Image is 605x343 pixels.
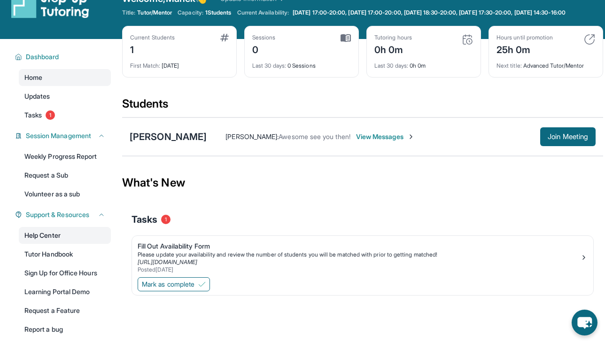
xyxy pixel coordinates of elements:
span: Current Availability: [237,9,289,16]
div: Sessions [252,34,276,41]
img: card [584,34,595,45]
a: Fill Out Availability FormPlease update your availability and review the number of students you w... [132,236,593,275]
div: Students [122,96,603,117]
span: First Match : [130,62,160,69]
div: 0h 0m [374,56,473,70]
a: Tutor Handbook [19,246,111,263]
a: Request a Sub [19,167,111,184]
span: Last 30 days : [252,62,286,69]
a: Sign Up for Office Hours [19,265,111,281]
span: 1 [46,110,55,120]
span: Session Management [26,131,91,140]
a: Report a bug [19,321,111,338]
div: Tutoring hours [374,34,412,41]
span: Join Meeting [548,134,588,140]
div: 0h 0m [374,41,412,56]
div: [DATE] [130,56,229,70]
span: Home [24,73,42,82]
div: What's New [122,162,603,203]
div: Posted [DATE] [138,266,580,273]
div: Hours until promotion [496,34,553,41]
span: Next title : [496,62,522,69]
span: Tasks [24,110,42,120]
button: Support & Resources [22,210,105,219]
span: Tasks [132,213,157,226]
a: [URL][DOMAIN_NAME] [138,258,197,265]
a: Tasks1 [19,107,111,124]
button: Session Management [22,131,105,140]
div: Please update your availability and review the number of students you will be matched with prior ... [138,251,580,258]
a: Home [19,69,111,86]
span: Awesome see you then! [279,133,350,140]
div: 0 Sessions [252,56,351,70]
img: Mark as complete [198,281,206,288]
a: Help Center [19,227,111,244]
img: card [220,34,229,41]
div: 25h 0m [496,41,553,56]
a: Weekly Progress Report [19,148,111,165]
span: Title: [122,9,135,16]
a: Request a Feature [19,302,111,319]
div: Advanced Tutor/Mentor [496,56,595,70]
span: View Messages [356,132,415,141]
button: Dashboard [22,52,105,62]
a: [DATE] 17:00-20:00, [DATE] 17:00-20:00, [DATE] 18:30-20:00, [DATE] 17:30-20:00, [DATE] 14:30-16:00 [291,9,567,16]
span: Support & Resources [26,210,89,219]
div: 0 [252,41,276,56]
span: Dashboard [26,52,59,62]
div: [PERSON_NAME] [130,130,207,143]
a: Updates [19,88,111,105]
a: Volunteer as a sub [19,186,111,203]
img: Chevron-Right [407,133,415,140]
span: [PERSON_NAME] : [225,133,279,140]
span: Tutor/Mentor [137,9,172,16]
div: 1 [130,41,175,56]
div: Current Students [130,34,175,41]
div: Fill Out Availability Form [138,242,580,251]
span: Capacity: [178,9,203,16]
a: Learning Portal Demo [19,283,111,300]
img: card [341,34,351,42]
span: 1 [161,215,171,224]
span: Updates [24,92,50,101]
span: Last 30 days : [374,62,408,69]
img: card [462,34,473,45]
span: 1 Students [205,9,232,16]
button: Join Meeting [540,127,596,146]
button: Mark as complete [138,277,210,291]
span: [DATE] 17:00-20:00, [DATE] 17:00-20:00, [DATE] 18:30-20:00, [DATE] 17:30-20:00, [DATE] 14:30-16:00 [293,9,566,16]
span: Mark as complete [142,280,194,289]
button: chat-button [572,310,597,335]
